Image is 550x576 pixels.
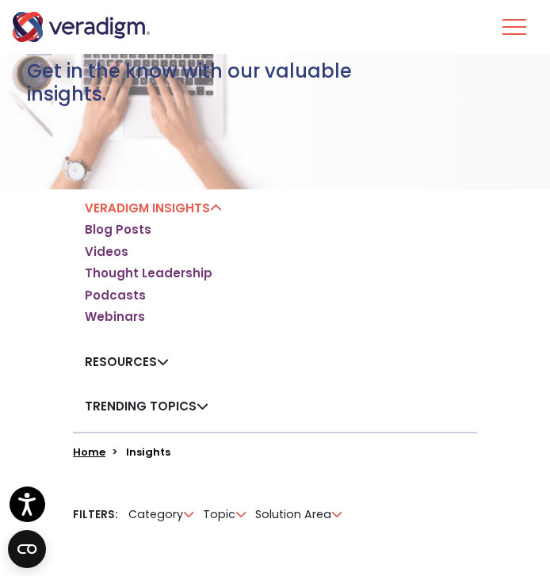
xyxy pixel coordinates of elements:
[73,507,118,522] li: Filters:
[85,200,222,216] a: Veradigm Insights
[502,6,526,48] button: Toggle Navigation Menu
[201,496,249,533] li: Topic
[126,496,197,533] li: Category
[253,496,345,533] li: Solution Area
[85,222,151,238] a: Blog Posts
[85,309,145,325] a: Webinars
[85,398,208,414] a: Trending Topics
[27,60,371,106] h1: Get in the know with our valuable insights.
[85,244,128,260] a: Videos
[12,12,151,42] img: Veradigm logo
[8,530,46,568] button: Open CMP widget
[85,265,212,281] a: Thought Leadership
[85,353,169,370] a: Resources
[85,288,146,303] a: Podcasts
[73,444,105,460] a: Home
